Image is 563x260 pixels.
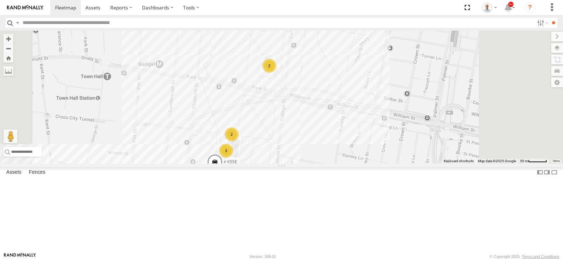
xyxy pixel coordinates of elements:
label: Search Query [15,18,20,28]
span: 50 m [520,159,528,163]
button: Map Scale: 50 m per 50 pixels [518,159,549,164]
div: © Copyright 2025 - [490,254,559,259]
button: Drag Pegman onto the map to open Street View [3,129,17,143]
div: Version: 309.01 [250,254,276,259]
label: Fences [25,167,49,177]
button: Zoom in [3,34,13,44]
div: Kurt Byers [479,2,500,13]
label: Dock Summary Table to the Right [543,167,550,177]
span: # K55E [224,160,238,165]
div: 3 [219,144,233,158]
i: ? [524,2,535,13]
label: Map Settings [551,78,563,87]
img: rand-logo.svg [7,5,43,10]
div: 2 [262,59,276,73]
label: Search Filter Options [534,18,549,28]
label: Hide Summary Table [551,167,558,177]
button: Keyboard shortcuts [444,159,474,164]
div: 2 [225,127,239,141]
label: Measure [3,66,13,76]
label: Assets [3,167,25,177]
button: Zoom out [3,44,13,53]
button: Zoom Home [3,53,13,63]
a: Visit our Website [4,253,36,260]
span: Map data ©2025 Google [478,159,516,163]
label: Dock Summary Table to the Left [536,167,543,177]
a: Terms (opens in new tab) [553,160,560,163]
a: Terms and Conditions [522,254,559,259]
